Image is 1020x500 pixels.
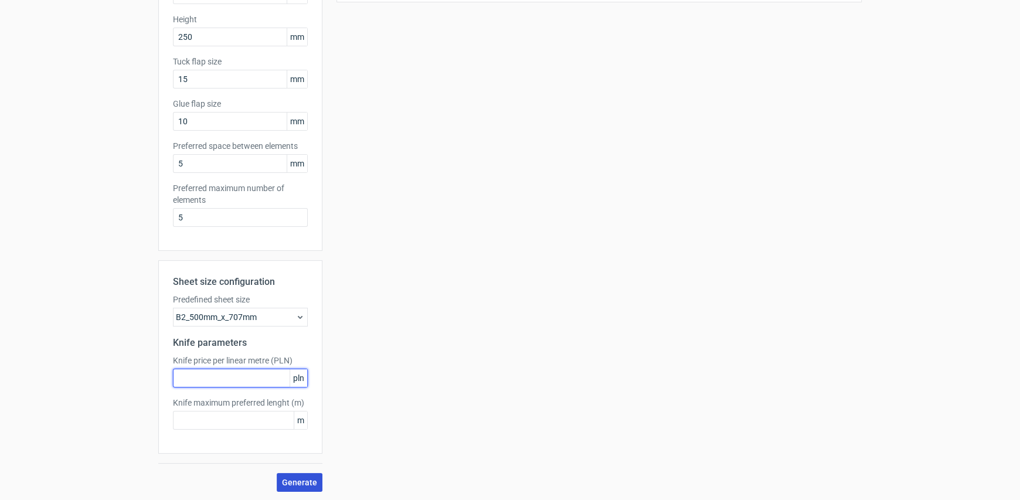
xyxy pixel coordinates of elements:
[287,113,307,130] span: mm
[173,336,308,350] h2: Knife parameters
[173,140,308,152] label: Preferred space between elements
[173,397,308,409] label: Knife maximum preferred lenght (m)
[173,56,308,67] label: Tuck flap size
[173,308,308,326] div: B2_500mm_x_707mm
[173,294,308,305] label: Predefined sheet size
[173,13,308,25] label: Height
[173,98,308,110] label: Glue flap size
[287,28,307,46] span: mm
[173,275,308,289] h2: Sheet size configuration
[287,155,307,172] span: mm
[173,182,308,206] label: Preferred maximum number of elements
[277,473,322,492] button: Generate
[282,478,317,487] span: Generate
[173,355,308,366] label: Knife price per linear metre (PLN)
[294,411,307,429] span: m
[287,70,307,88] span: mm
[290,369,307,387] span: pln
